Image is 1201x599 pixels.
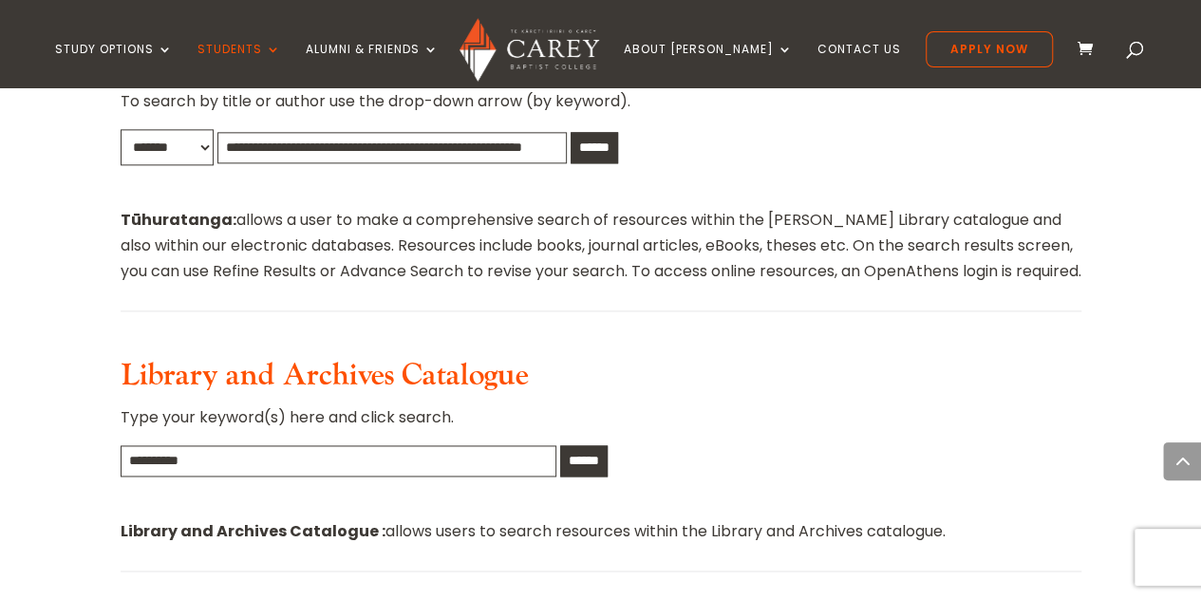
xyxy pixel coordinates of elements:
[121,209,236,231] strong: Tūhuratanga:
[926,31,1053,67] a: Apply Now
[306,43,439,87] a: Alumni & Friends
[121,404,1081,445] p: Type your keyword(s) here and click search.
[624,43,793,87] a: About [PERSON_NAME]
[121,358,1081,403] h3: Library and Archives Catalogue
[460,18,599,82] img: Carey Baptist College
[121,63,1081,129] p: Type your keyword(s) here and click search. To search by title or author use the drop-down arrow ...
[121,520,385,542] strong: Library and Archives Catalogue :
[817,43,901,87] a: Contact Us
[121,207,1081,285] p: allows a user to make a comprehensive search of resources within the [PERSON_NAME] Library catalo...
[121,518,1081,544] p: allows users to search resources within the Library and Archives catalogue.
[197,43,281,87] a: Students
[55,43,173,87] a: Study Options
